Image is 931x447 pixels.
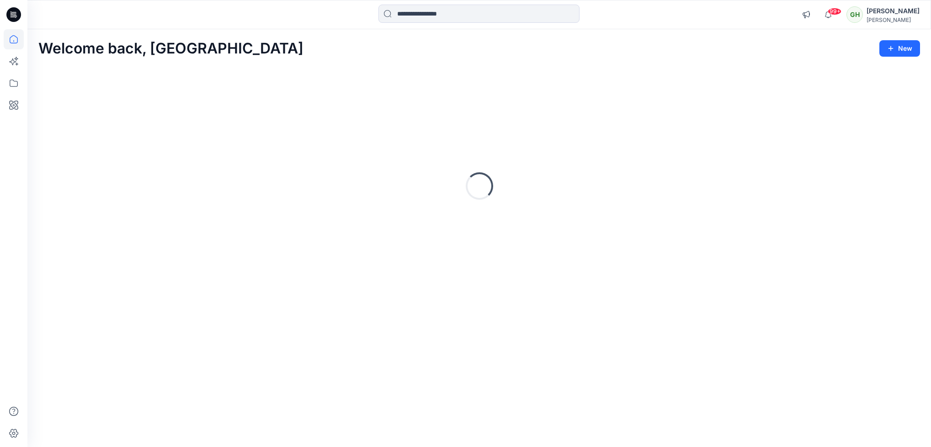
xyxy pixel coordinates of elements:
div: [PERSON_NAME] [867,5,920,16]
div: GH [846,6,863,23]
button: New [879,40,920,57]
span: 99+ [828,8,841,15]
h2: Welcome back, [GEOGRAPHIC_DATA] [38,40,303,57]
div: [PERSON_NAME] [867,16,920,23]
